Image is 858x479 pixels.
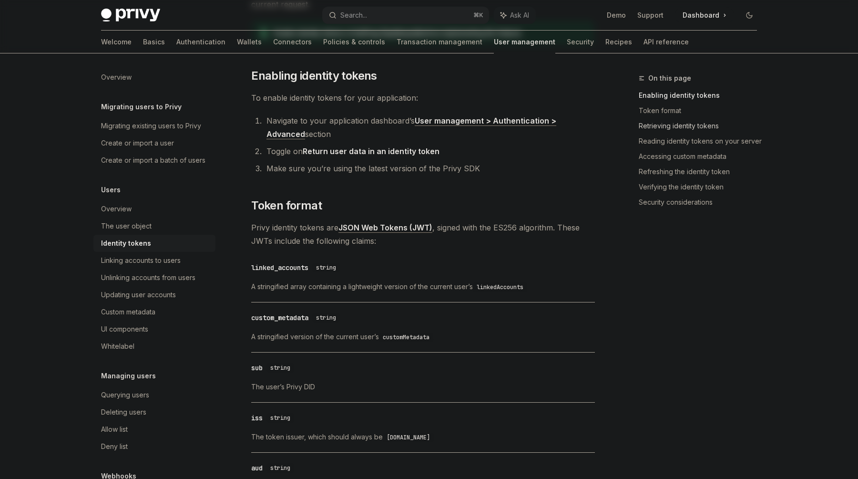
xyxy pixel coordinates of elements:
[637,10,664,20] a: Support
[264,114,595,141] li: Navigate to your application dashboard’s section
[101,272,195,283] div: Unlinking accounts from users
[643,31,689,53] a: API reference
[322,7,489,24] button: Search...⌘K
[101,306,155,318] div: Custom metadata
[93,252,215,269] a: Linking accounts to users
[93,421,215,438] a: Allow list
[101,120,201,132] div: Migrating existing users to Privy
[101,255,181,266] div: Linking accounts to users
[101,238,151,249] div: Identity tokens
[251,463,263,473] div: aud
[101,389,149,401] div: Querying users
[101,72,132,83] div: Overview
[639,103,765,118] a: Token format
[639,195,765,210] a: Security considerations
[567,31,594,53] a: Security
[101,155,205,166] div: Create or import a batch of users
[101,220,152,232] div: The user object
[251,331,595,343] span: A stringified version of the current user’s
[93,117,215,135] a: Migrating existing users to Privy
[648,73,691,84] span: On this page
[607,10,626,20] a: Demo
[605,31,632,53] a: Recipes
[251,91,595,104] span: To enable identity tokens for your application:
[101,203,132,215] div: Overview
[251,68,377,83] span: Enabling identity tokens
[93,321,215,338] a: UI components
[101,341,134,352] div: Whitelabel
[143,31,165,53] a: Basics
[639,164,765,179] a: Refreshing the identity token
[93,269,215,286] a: Unlinking accounts from users
[101,406,146,418] div: Deleting users
[316,264,336,271] span: string
[264,145,595,158] li: Toggle on
[93,152,215,169] a: Create or import a batch of users
[473,282,527,292] code: linkedAccounts
[251,198,322,213] span: Token format
[93,386,215,404] a: Querying users
[270,414,290,422] span: string
[93,135,215,152] a: Create or import a user
[251,281,595,292] span: A stringified array containing a lightweight version of the current user’s
[251,313,308,323] div: custom_metadata
[176,31,225,53] a: Authentication
[93,286,215,303] a: Updating user accounts
[251,431,595,443] span: The token issuer, which should always be
[101,424,128,435] div: Allow list
[101,31,132,53] a: Welcome
[303,146,439,156] strong: Return user data in an identity token
[683,10,719,20] span: Dashboard
[639,149,765,164] a: Accessing custom metadata
[93,200,215,218] a: Overview
[340,10,367,21] div: Search...
[251,263,308,272] div: linked_accounts
[383,433,434,442] code: [DOMAIN_NAME]
[101,289,176,301] div: Updating user accounts
[639,118,765,134] a: Retrieving identity tokens
[270,364,290,372] span: string
[323,31,385,53] a: Policies & controls
[251,381,595,393] span: The user’s Privy DID
[675,8,734,23] a: Dashboard
[101,184,121,196] h5: Users
[270,464,290,472] span: string
[639,179,765,195] a: Verifying the identity token
[93,404,215,421] a: Deleting users
[93,438,215,455] a: Deny list
[494,7,536,24] button: Ask AI
[93,69,215,86] a: Overview
[93,235,215,252] a: Identity tokens
[101,370,156,382] h5: Managing users
[93,218,215,235] a: The user object
[251,363,263,373] div: sub
[639,134,765,149] a: Reading identity tokens on your server
[473,11,483,19] span: ⌘ K
[237,31,262,53] a: Wallets
[101,441,128,452] div: Deny list
[101,101,182,113] h5: Migrating users to Privy
[742,8,757,23] button: Toggle dark mode
[264,162,595,175] li: Make sure you’re using the latest version of the Privy SDK
[338,223,432,233] a: JSON Web Tokens (JWT)
[93,338,215,355] a: Whitelabel
[101,323,148,335] div: UI components
[101,137,174,149] div: Create or import a user
[379,333,433,342] code: customMetadata
[510,10,529,20] span: Ask AI
[251,413,263,423] div: iss
[639,88,765,103] a: Enabling identity tokens
[316,314,336,322] span: string
[93,303,215,321] a: Custom metadata
[101,9,160,22] img: dark logo
[251,221,595,248] span: Privy identity tokens are , signed with the ES256 algorithm. These JWTs include the following cla...
[273,31,312,53] a: Connectors
[397,31,482,53] a: Transaction management
[494,31,555,53] a: User management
